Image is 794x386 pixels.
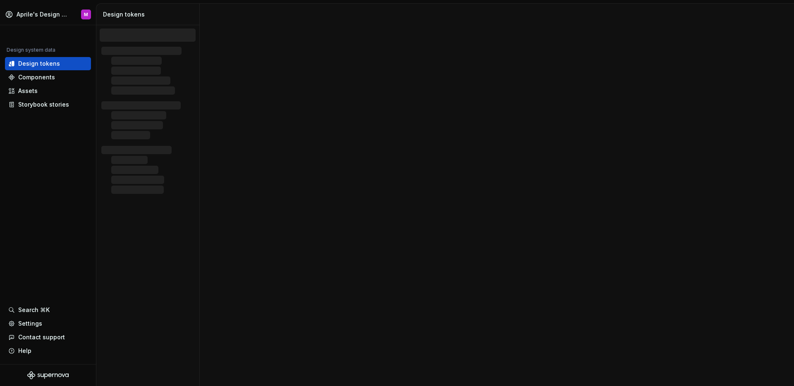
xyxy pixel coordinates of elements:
[18,347,31,355] div: Help
[2,5,94,23] button: Aprile's Design SystemM
[5,57,91,70] a: Design tokens
[103,10,196,19] div: Design tokens
[18,306,50,314] div: Search ⌘K
[18,333,65,341] div: Contact support
[18,60,60,68] div: Design tokens
[5,84,91,98] a: Assets
[18,87,38,95] div: Assets
[5,303,91,317] button: Search ⌘K
[18,319,42,328] div: Settings
[5,331,91,344] button: Contact support
[5,71,91,84] a: Components
[27,371,69,379] svg: Supernova Logo
[5,317,91,330] a: Settings
[5,344,91,357] button: Help
[84,11,88,18] div: M
[18,100,69,109] div: Storybook stories
[18,73,55,81] div: Components
[7,47,55,53] div: Design system data
[17,10,69,19] div: Aprile's Design System
[5,98,91,111] a: Storybook stories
